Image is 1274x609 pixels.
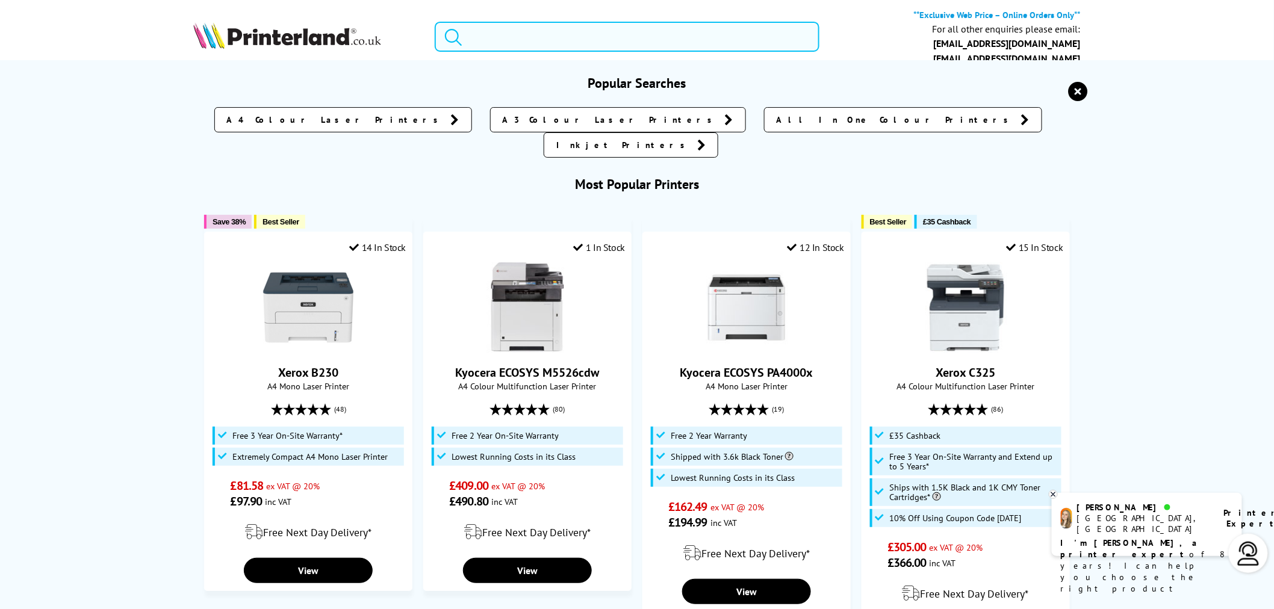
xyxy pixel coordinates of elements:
[491,496,518,507] span: inc VAT
[204,215,252,229] button: Save 38%
[452,452,576,462] span: Lowest Running Costs in its Class
[870,217,907,226] span: Best Seller
[334,398,346,421] span: (48)
[668,515,707,530] span: £194.99
[266,480,320,492] span: ex VAT @ 20%
[1061,537,1233,595] p: of 8 years! I can help you choose the right product
[556,139,691,151] span: Inkjet Printers
[890,452,1058,471] span: Free 3 Year On-Site Warranty and Extend up to 5 Years*
[915,215,977,229] button: £35 Cashback
[213,217,246,226] span: Save 38%
[1061,537,1201,560] b: I'm [PERSON_NAME], a printer expert
[1007,241,1063,253] div: 15 In Stock
[701,343,792,355] a: Kyocera ECOSYS PA4000x
[227,114,445,126] span: A4 Colour Laser Printers
[1061,508,1072,529] img: amy-livechat.png
[933,23,1081,35] div: For all other enquiries please email:
[430,380,625,392] span: A4 Colour Multifunction Laser Printer
[278,365,338,380] a: Xerox B230
[649,380,844,392] span: A4 Mono Laser Printer
[682,579,811,604] a: View
[456,365,600,380] a: Kyocera ECOSYS M5526cdw
[921,262,1011,353] img: Xerox C325
[193,75,1080,91] h3: Popular Searches
[930,557,956,569] span: inc VAT
[349,241,406,253] div: 14 In Stock
[435,22,819,52] input: Search product
[868,380,1063,392] span: A4 Colour Multifunction Laser Printer
[887,539,927,555] span: £305.00
[544,132,718,158] a: Inkjet Printers
[671,452,794,462] span: Shipped with 3.6k Black Toner
[890,513,1022,523] span: 10% Off Using Coupon Code [DATE]
[553,398,565,421] span: (80)
[890,431,941,441] span: £35 Cashback
[862,215,913,229] button: Best Seller
[936,365,995,380] a: Xerox C325
[482,343,573,355] a: Kyocera ECOSYS M5526cdw
[991,398,1003,421] span: (86)
[671,431,747,441] span: Free 2 Year Warranty
[231,478,264,493] span: £81.58
[214,107,472,132] a: A4 Colour Laser Printers
[232,452,388,462] span: Extremely Compact A4 Mono Laser Printer
[503,114,719,126] span: A3 Colour Laser Printers
[254,215,305,229] button: Best Seller
[211,515,406,549] div: modal_delivery
[680,365,813,380] a: Kyocera ECOSYS PA4000x
[449,493,488,509] span: £490.80
[671,473,795,483] span: Lowest Running Costs in its Class
[1077,502,1209,513] div: [PERSON_NAME]
[574,241,626,253] div: 1 In Stock
[668,499,707,515] span: £162.49
[193,22,419,51] a: Printerland Logo
[923,217,971,226] span: £35 Cashback
[490,107,746,132] a: A3 Colour Laser Printers
[788,241,844,253] div: 12 In Stock
[764,107,1042,132] a: All In One Colour Printers
[887,555,927,570] span: £366.00
[452,431,559,441] span: Free 2 Year On-Site Warranty
[710,501,764,513] span: ex VAT @ 20%
[263,343,353,355] a: Xerox B230
[930,542,983,553] span: ex VAT @ 20%
[491,480,545,492] span: ex VAT @ 20%
[934,37,1081,49] a: [EMAIL_ADDRESS][DOMAIN_NAME]
[231,493,263,509] span: £97.90
[777,114,1015,126] span: All In One Colour Printers
[649,536,844,570] div: modal_delivery
[934,52,1081,64] a: [EMAIL_ADDRESS][DOMAIN_NAME]
[449,478,488,493] span: £409.00
[1077,513,1209,534] div: [GEOGRAPHIC_DATA], [GEOGRAPHIC_DATA]
[921,343,1011,355] a: Xerox C325
[263,217,299,226] span: Best Seller
[430,515,625,549] div: modal_delivery
[263,262,353,353] img: Xerox B230
[772,398,784,421] span: (19)
[232,431,343,441] span: Free 3 Year On-Site Warranty*
[463,558,592,583] a: View
[914,9,1081,20] b: **Exclusive Web Price – Online Orders Only**
[193,22,381,49] img: Printerland Logo
[1237,542,1261,566] img: user-headset-light.svg
[211,380,406,392] span: A4 Mono Laser Printer
[701,262,792,353] img: Kyocera ECOSYS PA4000x
[482,262,573,353] img: Kyocera ECOSYS M5526cdw
[890,483,1058,502] span: Ships with 1.5K Black and 1K CMY Toner Cartridges*
[265,496,291,507] span: inc VAT
[244,558,373,583] a: View
[193,176,1080,193] h3: Most Popular Printers
[710,517,737,528] span: inc VAT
